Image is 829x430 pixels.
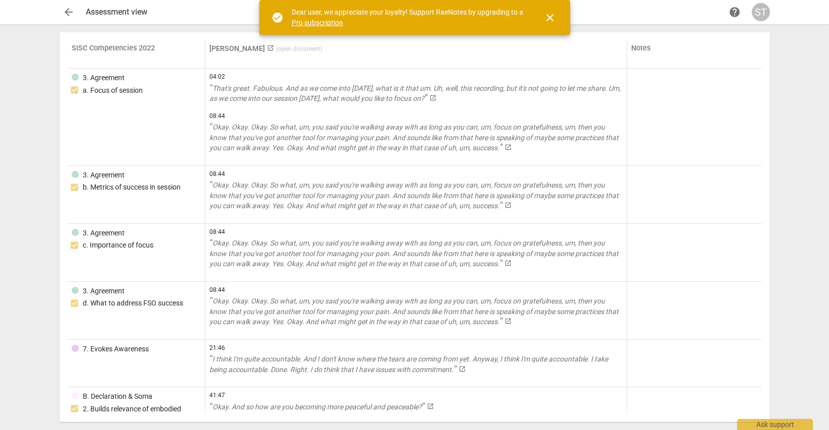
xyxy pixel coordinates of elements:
a: Pro subscription [292,19,343,27]
span: launch [429,94,436,101]
span: Okay. Okay. Okay. So what, um, you said you're walking away with as long as you can, um, focus on... [209,123,619,152]
a: Help [726,3,744,21]
a: Okay. And so how are you becoming more peaceful and peaceable? [209,402,623,412]
button: Close [538,6,562,30]
span: Okay. And so how are you becoming more peaceful and peaceable? [209,403,425,411]
span: close [544,12,556,24]
span: help [729,6,741,18]
div: 7. Evokes Awareness [83,344,149,354]
div: B. Declaration & Soma [83,391,152,402]
a: Okay. Okay. Okay. So what, um, you said you're walking away with as long as you can, um, focus on... [209,122,623,153]
span: 04:02 [209,73,623,81]
span: Okay. Okay. Okay. So what, um, you said you're walking away with as long as you can, um, focus on... [209,181,619,210]
span: 08:44 [209,112,623,120]
span: launch [505,144,512,151]
span: launch [427,403,434,410]
span: That's great. Fabulous. And as we come into [DATE], what is it that um. Uh, well, this recording,... [209,84,621,103]
div: c. Importance of focus [83,240,153,251]
a: Okay. Okay. Okay. So what, um, you said you're walking away with as long as you can, um, focus on... [209,180,623,211]
div: a. Focus of session [83,85,143,96]
span: arrow_back [63,6,75,18]
span: launch [505,202,512,209]
span: Okay. Okay. Okay. So what, um, you said you're walking away with as long as you can, um, focus on... [209,239,619,268]
div: 3. Agreement [83,286,125,296]
div: 3. Agreement [83,170,125,180]
div: 2. Builds relevance of embodied learning [83,404,201,424]
div: d. What to address FSO success [83,298,183,309]
button: ST [752,3,770,21]
div: b. Metrics of success in session [83,182,181,193]
a: Okay. Okay. Okay. So what, um, you said you're walking away with as long as you can, um, focus on... [209,296,623,327]
div: 3. Agreement [83,73,125,83]
span: Okay. Okay. Okay. So what, um, you said you're walking away with as long as you can, um, focus on... [209,297,619,326]
th: Notes [627,40,761,69]
span: I think I'm quite accountable. And I don't know where the tears are coming from yet. Anyway, I th... [209,355,608,374]
th: SISC Competencies 2022 [68,40,205,69]
div: Dear user, we appreciate your loyalty! Support RaeNotes by upgrading to a [292,7,526,28]
a: Okay. Okay. Okay. So what, um, you said you're walking away with as long as you can, um, focus on... [209,238,623,269]
div: Assessment view [86,8,726,17]
span: launch [505,318,512,325]
div: Ask support [737,419,813,430]
div: 3. Agreement [83,228,125,238]
span: 08:44 [209,228,623,236]
span: launch [505,260,512,267]
a: [PERSON_NAME] (open document) [209,44,322,53]
span: 08:44 [209,286,623,294]
span: check_circle [271,12,284,24]
span: launch [459,365,466,373]
a: I think I'm quite accountable. And I don't know where the tears are coming from yet. Anyway, I th... [209,354,623,375]
span: launch [267,44,274,51]
a: That's great. Fabulous. And as we come into [DATE], what is it that um. Uh, well, this recording,... [209,83,623,104]
span: 41:47 [209,391,623,400]
span: 08:44 [209,170,623,178]
span: ( open document ) [276,45,322,52]
span: 21:46 [209,344,623,352]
